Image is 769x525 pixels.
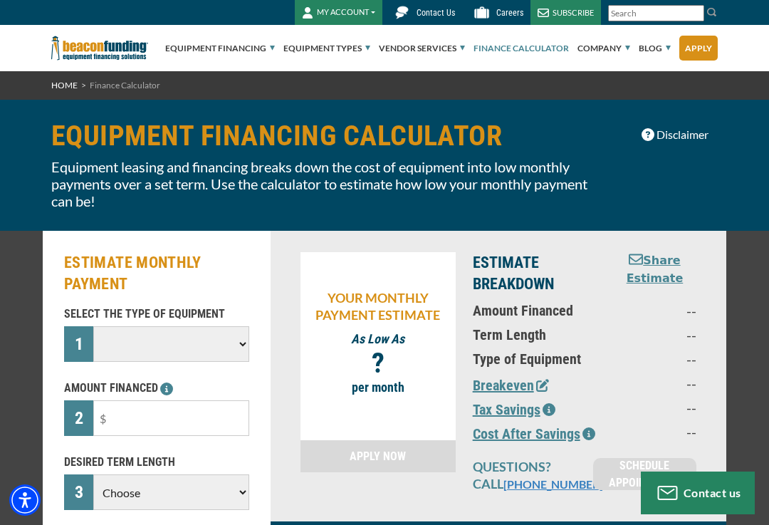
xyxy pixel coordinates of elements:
a: Equipment Financing [165,26,275,71]
span: Disclaimer [656,126,708,143]
a: Company [577,26,630,71]
button: Contact us [641,472,755,514]
p: Type of Equipment [473,350,596,368]
h1: EQUIPMENT FINANCING CALCULATOR [51,121,604,151]
button: Cost After Savings [473,423,595,445]
div: 2 [64,400,93,436]
input: $ [93,400,249,436]
p: Term Length [473,326,596,343]
button: Breakeven [473,375,549,396]
p: -- [613,399,696,416]
img: Beacon Funding Corporation logo [51,25,148,71]
p: ? [308,355,449,372]
p: YOUR MONTHLY PAYMENT ESTIMATE [308,289,449,323]
p: Amount Financed [473,302,596,319]
p: AMOUNT FINANCED [64,380,249,397]
a: Clear search text [689,8,701,19]
p: per month [308,379,449,396]
a: Equipment Types [283,26,370,71]
a: HOME [51,80,78,90]
a: Finance Calculator [474,26,569,71]
span: Contact Us [417,8,455,18]
a: Vendor Services [379,26,465,71]
p: -- [613,302,696,319]
button: Share Estimate [613,252,696,287]
div: 1 [64,326,93,362]
button: Disclaimer [632,121,718,148]
a: Blog [639,26,671,71]
p: Equipment leasing and financing breaks down the cost of equipment into low monthly payments over ... [51,158,604,209]
a: Apply [679,36,718,61]
p: As Low As [308,331,449,348]
p: -- [613,326,696,343]
span: Contact us [684,486,741,499]
span: Careers [496,8,523,18]
input: Search [608,5,704,21]
p: -- [613,375,696,392]
img: Search [706,6,718,18]
a: APPLY NOW [300,440,456,472]
p: SELECT THE TYPE OF EQUIPMENT [64,306,249,323]
p: ESTIMATE BREAKDOWN [473,252,596,295]
p: -- [613,423,696,440]
p: -- [613,350,696,368]
div: 3 [64,474,93,510]
p: DESIRED TERM LENGTH [64,454,249,471]
h2: ESTIMATE MONTHLY PAYMENT [64,252,249,295]
div: Accessibility Menu [9,484,41,516]
p: QUESTIONS? CALL [473,458,576,493]
span: Finance Calculator [90,80,160,90]
a: SCHEDULE APPOINTMENT [593,458,696,490]
button: Tax Savings [473,399,555,420]
a: [PHONE_NUMBER] [503,477,603,491]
